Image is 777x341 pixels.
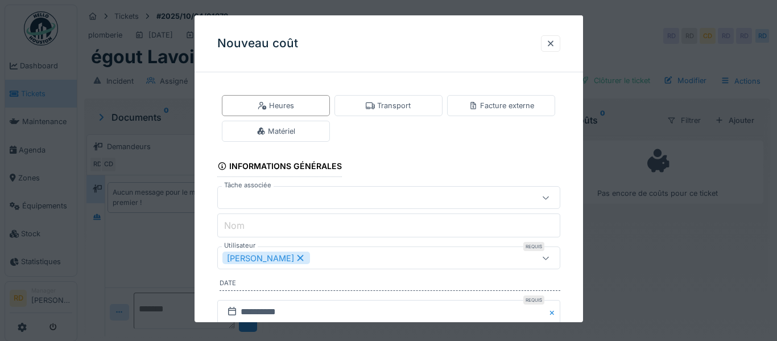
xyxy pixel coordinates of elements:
div: Informations générales [217,158,342,177]
h3: Nouveau coût [217,36,298,51]
div: Transport [366,100,411,111]
label: Date [220,278,560,291]
div: Matériel [257,126,295,137]
button: Close [548,300,560,324]
div: Requis [523,295,544,305]
div: [PERSON_NAME] [222,252,310,264]
label: Utilisateur [222,241,258,250]
div: Facture externe [469,100,534,111]
div: Heures [258,100,294,111]
label: Nom [222,219,247,232]
label: Tâche associée [222,180,274,190]
div: Requis [523,242,544,251]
